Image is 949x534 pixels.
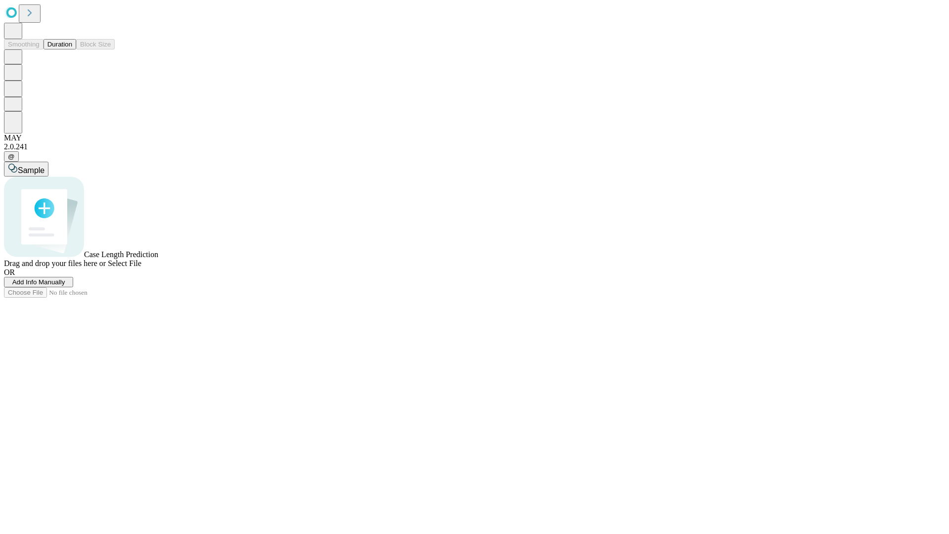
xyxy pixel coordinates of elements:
[84,250,158,259] span: Case Length Prediction
[108,259,141,267] span: Select File
[76,39,115,49] button: Block Size
[4,162,48,177] button: Sample
[4,259,106,267] span: Drag and drop your files here or
[4,151,19,162] button: @
[43,39,76,49] button: Duration
[4,39,43,49] button: Smoothing
[4,268,15,276] span: OR
[4,277,73,287] button: Add Info Manually
[4,133,945,142] div: MAY
[8,153,15,160] span: @
[12,278,65,286] span: Add Info Manually
[4,142,945,151] div: 2.0.241
[18,166,44,175] span: Sample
